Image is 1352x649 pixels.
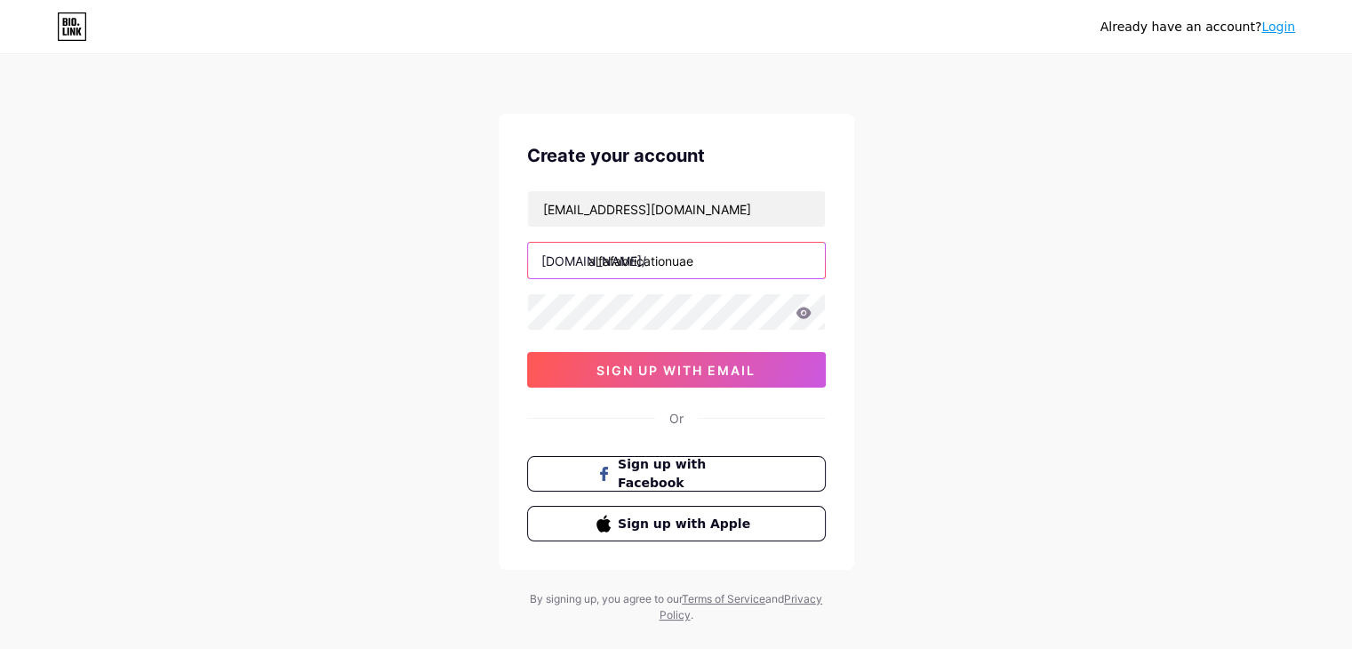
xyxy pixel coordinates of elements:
[528,243,825,278] input: username
[527,456,826,492] button: Sign up with Facebook
[528,191,825,227] input: Email
[618,455,756,493] span: Sign up with Facebook
[596,363,756,378] span: sign up with email
[618,515,756,533] span: Sign up with Apple
[525,591,828,623] div: By signing up, you agree to our and .
[1100,18,1295,36] div: Already have an account?
[527,506,826,541] button: Sign up with Apple
[541,252,646,270] div: [DOMAIN_NAME]/
[527,142,826,169] div: Create your account
[527,352,826,388] button: sign up with email
[1261,20,1295,34] a: Login
[669,409,684,428] div: Or
[682,592,765,605] a: Terms of Service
